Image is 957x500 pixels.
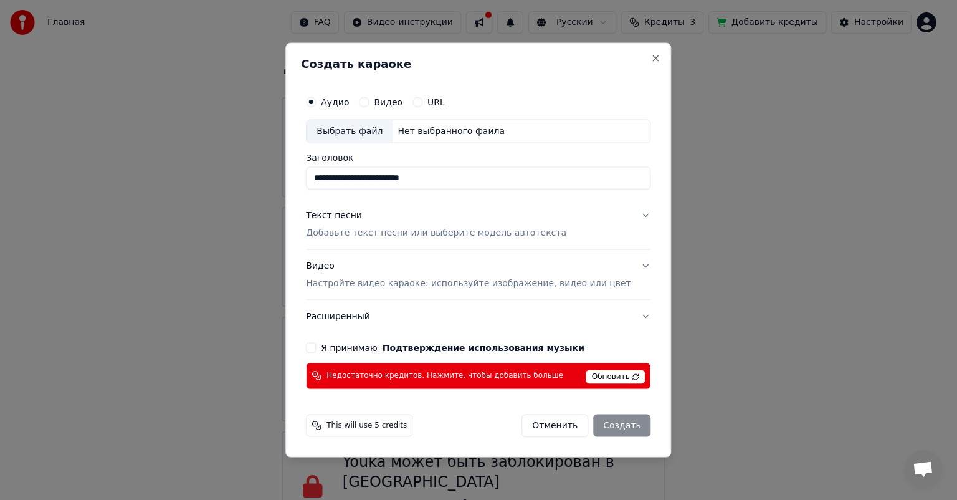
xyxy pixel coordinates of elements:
div: Видео [306,260,631,290]
label: Аудио [321,98,349,107]
button: Отменить [521,414,588,436]
div: Нет выбранного файла [393,125,510,138]
button: ВидеоНастройте видео караоке: используйте изображение, видео или цвет [306,250,650,300]
span: Недостаточно кредитов. Нажмите, чтобы добавить больше [326,371,563,381]
label: URL [427,98,445,107]
button: Текст песниДобавьте текст песни или выберите модель автотекста [306,200,650,249]
label: Видео [374,98,402,107]
button: Я принимаю [383,343,584,352]
label: Я принимаю [321,343,584,352]
h2: Создать караоке [301,59,655,70]
span: Обновить [586,370,645,383]
button: Расширенный [306,300,650,332]
p: Настройте видео караоке: используйте изображение, видео или цвет [306,277,631,289]
span: This will use 5 credits [326,420,407,430]
div: Выбрать файл [307,120,393,143]
p: Добавьте текст песни или выберите модель автотекста [306,227,566,239]
label: Заголовок [306,153,650,162]
div: Текст песни [306,209,362,222]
